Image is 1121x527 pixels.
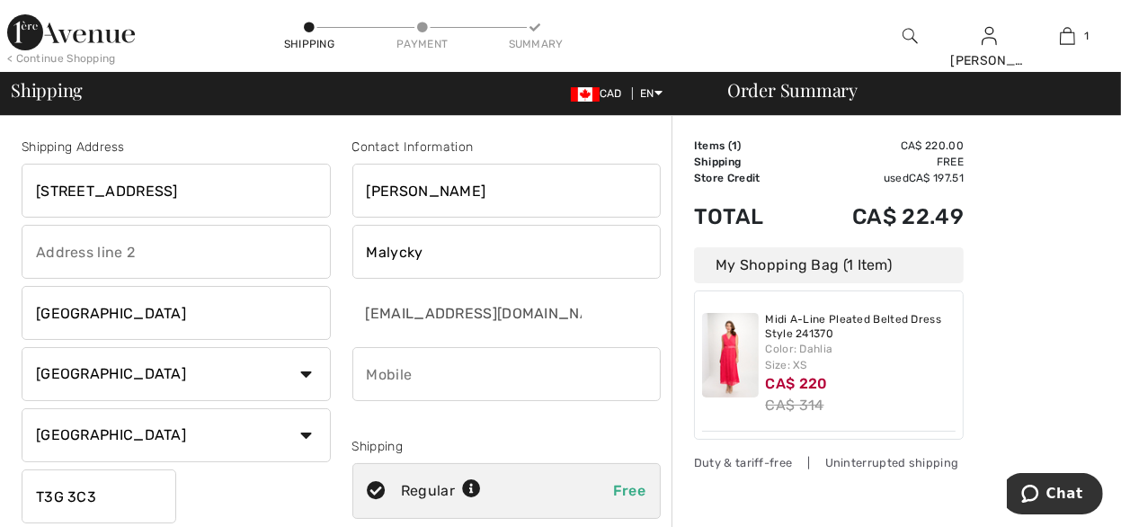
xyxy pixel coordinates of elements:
div: Shipping [282,36,336,52]
span: Free [613,482,645,499]
input: Address line 1 [22,164,331,218]
img: search the website [903,25,918,47]
div: My Shopping Bag (1 Item) [694,247,964,283]
span: EN [640,87,663,100]
div: Payment [396,36,449,52]
td: Items ( ) [694,138,798,154]
img: Canadian Dollar [571,87,600,102]
div: Shipping Address [22,138,331,156]
input: Mobile [352,347,662,401]
input: City [22,286,331,340]
div: Duty & tariff-free | Uninterrupted shipping [694,454,964,471]
div: [PERSON_NAME] [950,51,1027,70]
td: CA$ 220.00 [798,138,964,154]
img: 1ère Avenue [7,14,135,50]
iframe: Opens a widget where you can chat to one of our agents [1007,473,1103,518]
div: Shipping [352,437,662,456]
span: Shipping [11,81,83,99]
input: Last name [352,225,662,279]
span: 1 [1084,28,1089,44]
input: First name [352,164,662,218]
div: Order Summary [706,81,1110,99]
div: Color: Dahlia Size: XS [766,341,956,373]
span: CA$ 197.51 [909,172,964,184]
a: Midi A-Line Pleated Belted Dress Style 241370 [766,313,956,341]
span: CAD [571,87,629,100]
img: Midi A-Line Pleated Belted Dress Style 241370 [702,313,759,397]
td: CA$ 22.49 [798,186,964,247]
td: Store Credit [694,170,798,186]
input: E-mail [352,286,584,340]
div: Regular [401,480,481,502]
input: Address line 2 [22,225,331,279]
a: 1 [1029,25,1106,47]
img: My Info [982,25,997,47]
s: CA$ 314 [766,397,824,414]
td: Total [694,186,798,247]
div: Summary [509,36,563,52]
td: Shipping [694,154,798,170]
span: 1 [732,139,737,152]
a: Sign In [982,27,997,44]
div: Contact Information [352,138,662,156]
span: CA$ 220 [766,375,828,392]
img: My Bag [1060,25,1075,47]
td: Free [798,154,964,170]
input: Zip/Postal Code [22,469,176,523]
td: used [798,170,964,186]
div: < Continue Shopping [7,50,116,67]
